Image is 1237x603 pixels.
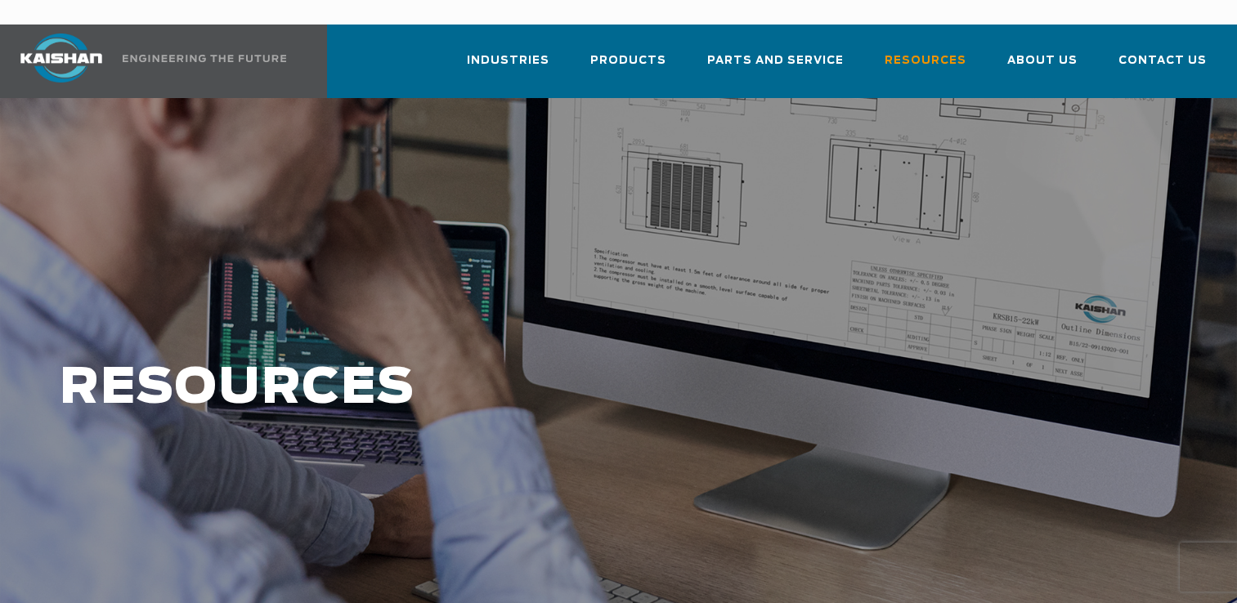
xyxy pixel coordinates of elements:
[123,55,286,62] img: Engineering the future
[885,51,966,70] span: Resources
[1118,39,1207,95] a: Contact Us
[1007,51,1078,70] span: About Us
[590,51,666,70] span: Products
[707,39,844,95] a: Parts and Service
[1007,39,1078,95] a: About Us
[885,39,966,95] a: Resources
[60,361,988,416] h1: RESOURCES
[590,39,666,95] a: Products
[1118,51,1207,70] span: Contact Us
[467,39,549,95] a: Industries
[707,51,844,70] span: Parts and Service
[467,51,549,70] span: Industries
